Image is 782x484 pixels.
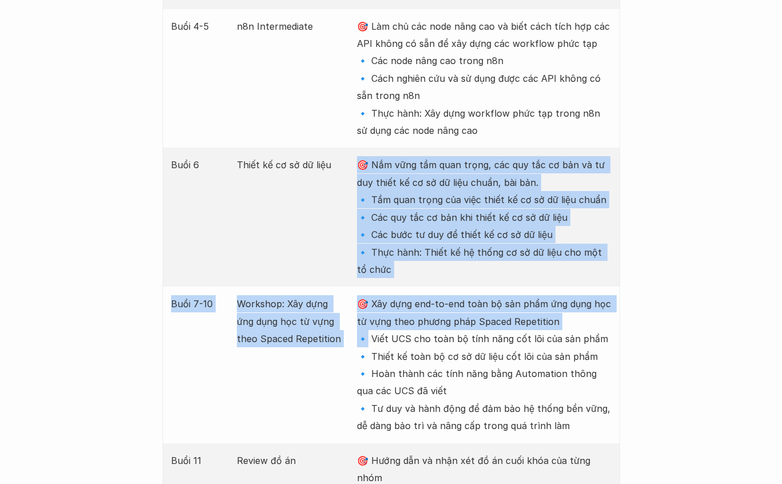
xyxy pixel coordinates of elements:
p: Buổi 4-5 [171,18,225,35]
p: Workshop: Xây dựng ứng dụng học từ vựng theo Spaced Repetition [237,295,346,347]
p: 🎯 Xây dựng end-to-end toàn bộ sản phẩm ứng dụng học từ vựng theo phương pháp Spaced Repetition 🔹 ... [357,295,611,434]
p: Buổi 7-10 [171,295,225,312]
p: Thiết kế cơ sở dữ liệu [237,156,346,173]
p: Buổi 11 [171,452,225,469]
p: 🎯 Làm chủ các node nâng cao và biết cách tích hợp các API không có sẵn để xây dựng các workflow p... [357,18,611,140]
p: Review đồ án [237,452,346,469]
p: 🎯 Nắm vững tầm quan trọng, các quy tắc cơ bản và tư duy thiết kế cơ sở dữ liệu chuẩn, bài bản. 🔹 ... [357,156,611,278]
p: Buổi 6 [171,156,225,173]
p: n8n Intermediate [237,18,346,35]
